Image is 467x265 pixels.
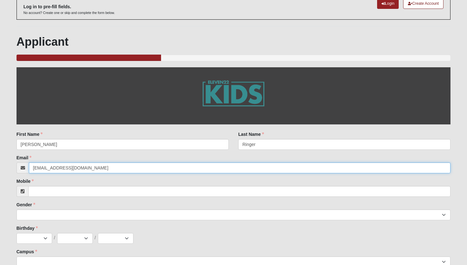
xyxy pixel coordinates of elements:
[190,67,277,124] img: GetImage.ashx
[17,178,34,184] label: Mobile
[17,35,451,49] h1: Applicant
[17,202,35,208] label: Gender
[17,248,37,255] label: Campus
[54,235,55,242] span: /
[24,4,115,10] h6: Log in to pre-fill fields.
[24,10,115,15] p: No account? Create one or skip and complete the form below.
[95,235,96,242] span: /
[17,131,43,137] label: First Name
[17,155,31,161] label: Email
[238,131,264,137] label: Last Name
[17,225,38,231] label: Birthday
